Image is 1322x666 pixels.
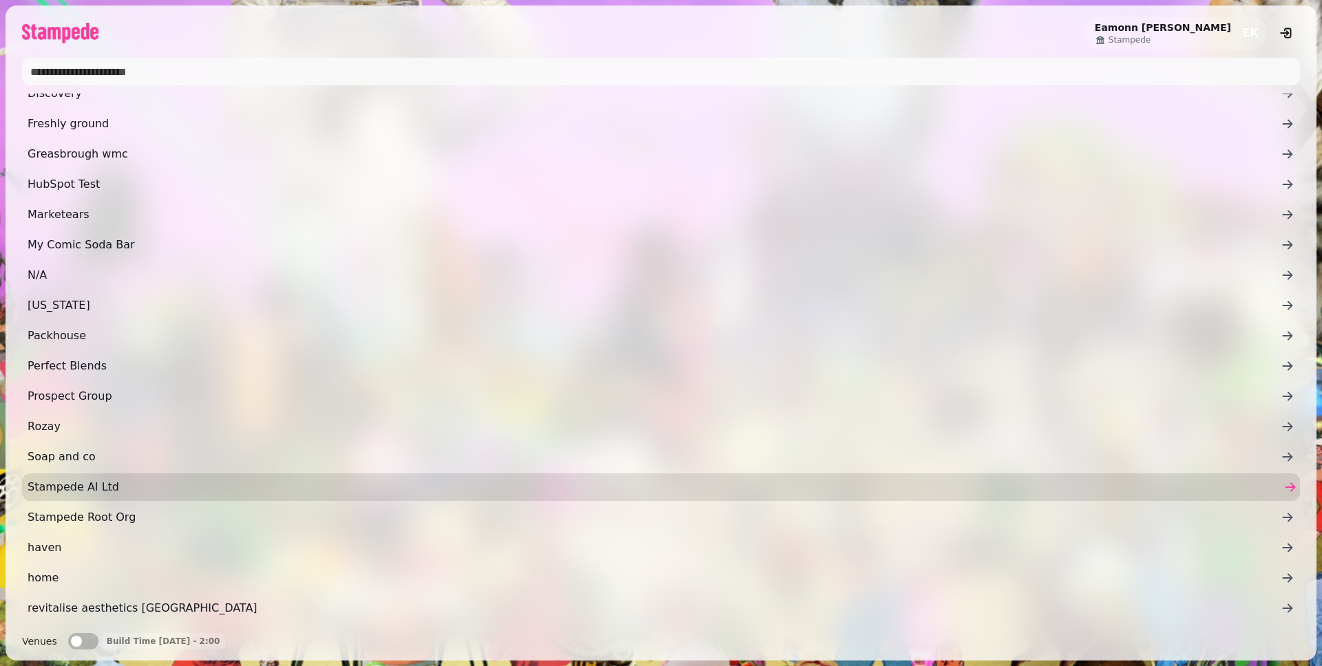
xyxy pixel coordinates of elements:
[22,383,1300,410] a: Prospect Group
[22,110,1300,138] a: Freshly ground
[28,600,1281,616] span: revitalise aesthetics [GEOGRAPHIC_DATA]
[1242,28,1258,39] span: EK
[28,509,1281,526] span: Stampede Root Org
[28,206,1281,223] span: Marketears
[28,327,1281,344] span: Packhouse
[28,570,1281,586] span: home
[28,358,1281,374] span: Perfect Blends
[22,473,1300,501] a: Stampede AI Ltd
[28,449,1281,465] span: Soap and co
[1095,21,1231,34] h2: Eamonn [PERSON_NAME]
[22,594,1300,622] a: revitalise aesthetics [GEOGRAPHIC_DATA]
[22,261,1300,289] a: N/A
[107,636,220,647] p: Build Time [DATE] - 2:00
[22,292,1300,319] a: [US_STATE]
[22,201,1300,228] a: Marketears
[28,85,1281,102] span: Discovery
[28,418,1281,435] span: Rozay
[1272,19,1300,47] button: logout
[22,140,1300,168] a: Greasbrough wmc
[28,116,1281,132] span: Freshly ground
[22,322,1300,350] a: Packhouse
[28,267,1281,283] span: N/A
[22,171,1300,198] a: HubSpot Test
[22,534,1300,561] a: haven
[22,633,57,649] label: Venues
[28,539,1281,556] span: haven
[1109,34,1151,45] span: Stampede
[28,237,1281,253] span: My Comic Soda Bar
[22,80,1300,107] a: Discovery
[28,176,1281,193] span: HubSpot Test
[22,413,1300,440] a: Rozay
[22,352,1300,380] a: Perfect Blends
[28,146,1281,162] span: Greasbrough wmc
[22,504,1300,531] a: Stampede Root Org
[22,231,1300,259] a: My Comic Soda Bar
[22,564,1300,592] a: home
[22,23,98,43] img: logo
[28,479,1281,495] span: Stampede AI Ltd
[28,388,1281,405] span: Prospect Group
[22,443,1300,471] a: Soap and co
[28,297,1281,314] span: [US_STATE]
[1095,34,1231,45] a: Stampede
